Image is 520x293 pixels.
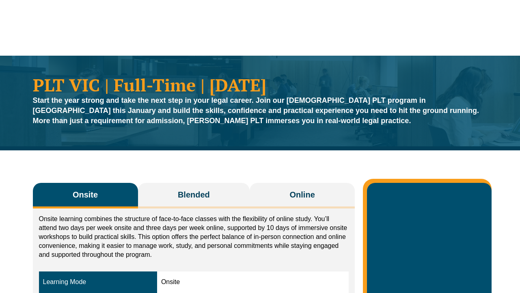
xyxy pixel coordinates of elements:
div: Onsite [161,278,345,287]
p: Onsite learning combines the structure of face-to-face classes with the flexibility of online stu... [39,215,349,259]
h1: PLT VIC | Full-Time | [DATE] [33,76,488,93]
span: Onsite [73,189,98,200]
span: Online [290,189,315,200]
span: Blended [178,189,210,200]
strong: Start the year strong and take the next step in your legal career. Join our [DEMOGRAPHIC_DATA] PL... [33,96,479,125]
div: Learning Mode [43,278,153,287]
